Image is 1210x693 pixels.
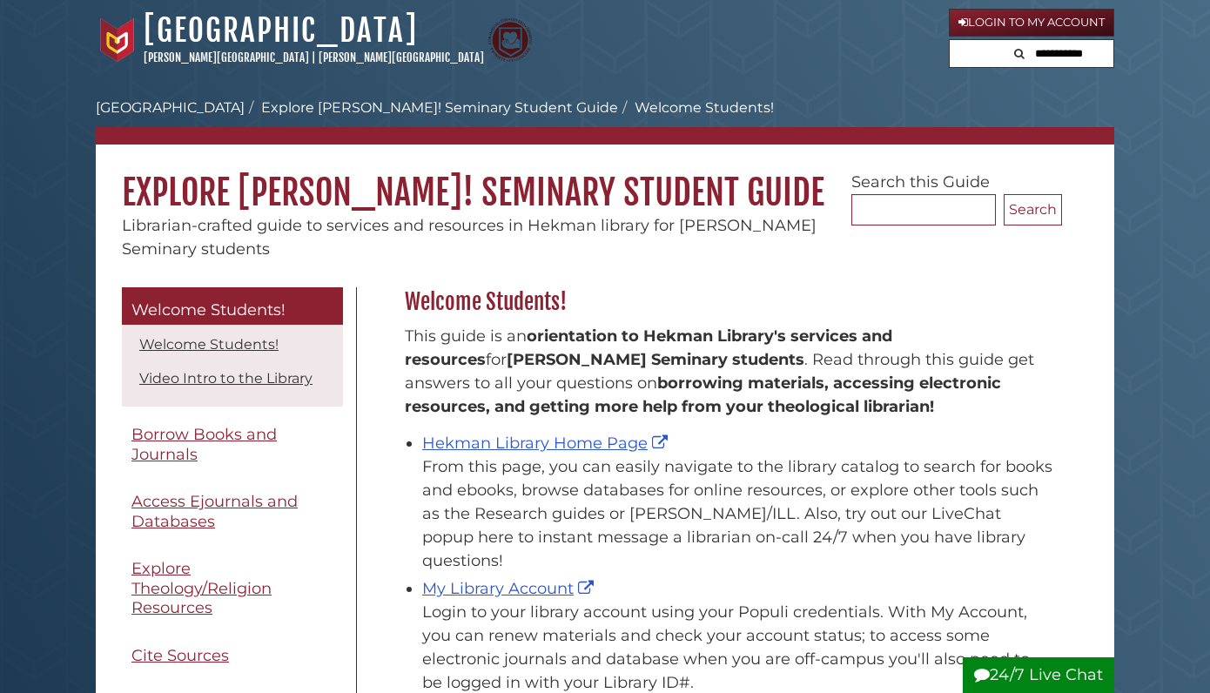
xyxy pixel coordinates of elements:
[144,11,418,50] a: [GEOGRAPHIC_DATA]
[319,50,484,64] a: [PERSON_NAME][GEOGRAPHIC_DATA]
[122,415,343,474] a: Borrow Books and Journals
[122,636,343,676] a: Cite Sources
[618,98,774,118] li: Welcome Students!
[131,559,272,617] span: Explore Theology/Religion Resources
[1009,40,1030,64] button: Search
[312,50,316,64] span: |
[139,336,279,353] a: Welcome Students!
[96,99,245,116] a: [GEOGRAPHIC_DATA]
[949,9,1114,37] a: Login to My Account
[131,425,277,464] span: Borrow Books and Journals
[422,579,598,598] a: My Library Account
[144,50,309,64] a: [PERSON_NAME][GEOGRAPHIC_DATA]
[396,288,1062,316] h2: Welcome Students!
[1014,48,1025,59] i: Search
[96,145,1114,214] h1: Explore [PERSON_NAME]! Seminary Student Guide
[131,300,286,320] span: Welcome Students!
[122,549,343,628] a: Explore Theology/Religion Resources
[405,326,1034,416] span: This guide is an for . Read through this guide get answers to all your questions on
[96,18,139,62] img: Calvin University
[261,99,618,116] a: Explore [PERSON_NAME]! Seminary Student Guide
[139,370,313,387] a: Video Intro to the Library
[963,657,1114,693] button: 24/7 Live Chat
[507,350,804,369] strong: [PERSON_NAME] Seminary students
[488,18,532,62] img: Calvin Theological Seminary
[405,373,1001,416] b: borrowing materials, accessing electronic resources, and getting more help from your theological ...
[131,646,229,665] span: Cite Sources
[96,98,1114,145] nav: breadcrumb
[422,455,1053,573] div: From this page, you can easily navigate to the library catalog to search for books and ebooks, br...
[405,326,892,369] strong: orientation to Hekman Library's services and resources
[122,287,343,326] a: Welcome Students!
[1004,194,1062,225] button: Search
[122,216,817,259] span: Librarian-crafted guide to services and resources in Hekman library for [PERSON_NAME] Seminary st...
[422,434,672,453] a: Hekman Library Home Page
[131,492,298,531] span: Access Ejournals and Databases
[122,482,343,541] a: Access Ejournals and Databases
